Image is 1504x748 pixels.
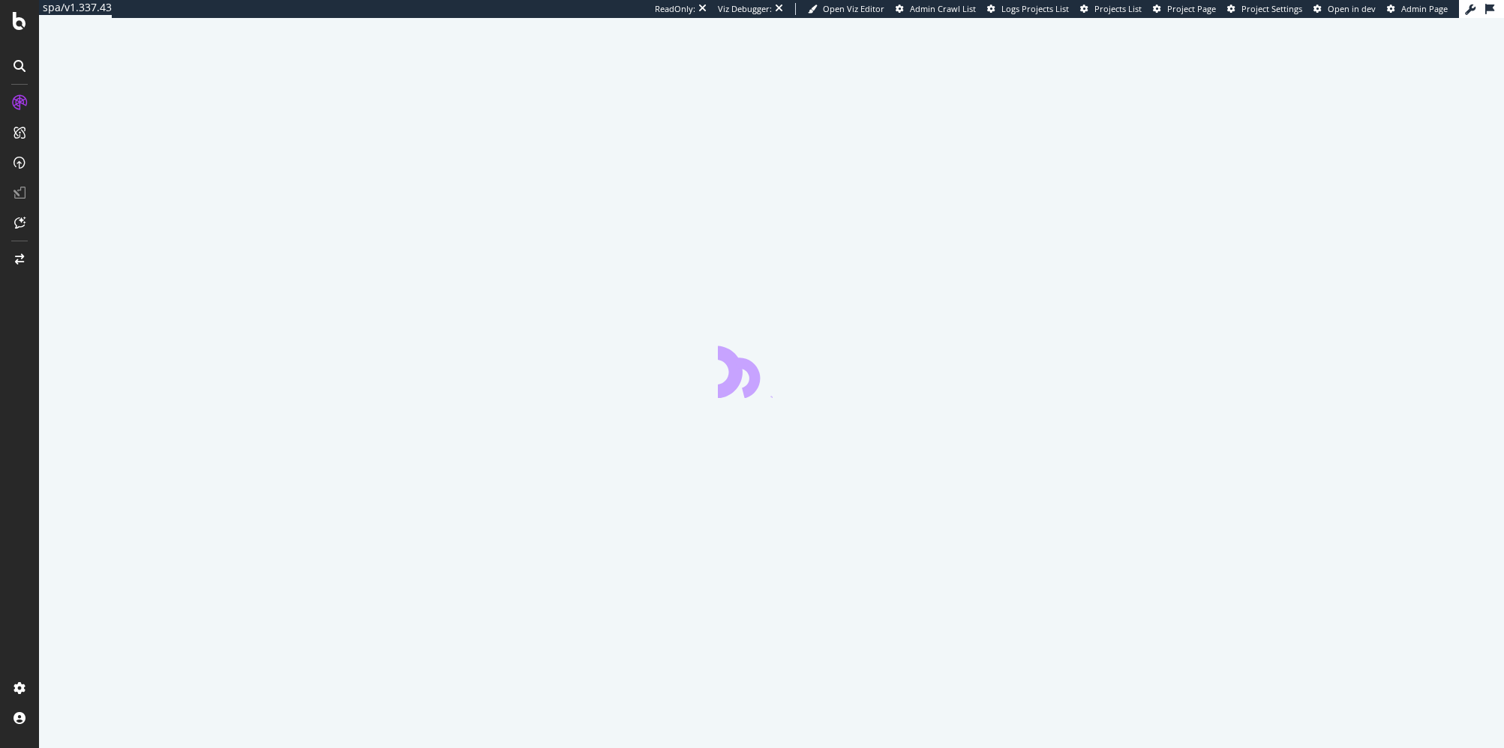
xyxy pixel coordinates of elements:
a: Project Page [1153,3,1216,15]
span: Project Settings [1241,3,1302,14]
span: Projects List [1094,3,1142,14]
a: Admin Page [1387,3,1448,15]
a: Admin Crawl List [896,3,976,15]
a: Projects List [1080,3,1142,15]
span: Admin Page [1401,3,1448,14]
a: Logs Projects List [987,3,1069,15]
a: Project Settings [1227,3,1302,15]
a: Open in dev [1313,3,1376,15]
span: Open Viz Editor [823,3,884,14]
span: Logs Projects List [1001,3,1069,14]
span: Admin Crawl List [910,3,976,14]
a: Open Viz Editor [808,3,884,15]
div: animation [718,344,826,398]
span: Project Page [1167,3,1216,14]
span: Open in dev [1328,3,1376,14]
div: Viz Debugger: [718,3,772,15]
div: ReadOnly: [655,3,695,15]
